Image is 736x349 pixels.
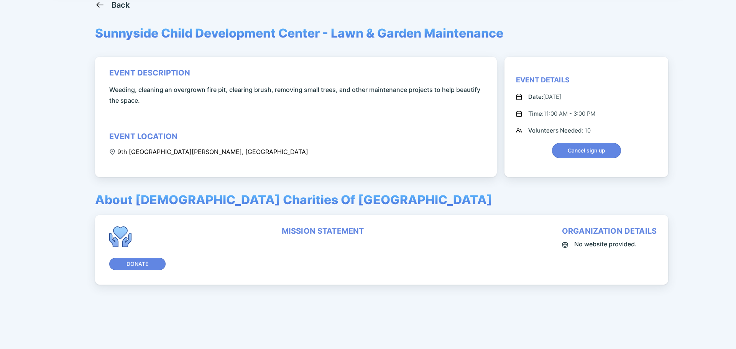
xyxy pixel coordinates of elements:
span: Cancel sign up [568,147,605,154]
span: Donate [127,260,148,268]
div: 11:00 AM - 3:00 PM [528,109,595,118]
div: 10 [528,126,591,135]
span: Time: [528,110,544,117]
button: Donate [109,258,166,270]
button: Cancel sign up [552,143,621,158]
span: Weeding, cleaning an overgrown fire pit, clearing brush, removing small trees, and other maintena... [109,84,485,106]
div: event description [109,68,191,77]
div: mission statement [282,226,364,236]
span: Volunteers Needed: [528,127,585,134]
div: 9th [GEOGRAPHIC_DATA][PERSON_NAME], [GEOGRAPHIC_DATA] [109,148,308,156]
span: Sunnyside Child Development Center - Lawn & Garden Maintenance [95,26,503,41]
span: Date: [528,93,543,100]
span: No website provided. [574,239,637,249]
div: Event Details [516,75,570,85]
div: organization details [562,226,657,236]
span: About [DEMOGRAPHIC_DATA] Charities Of [GEOGRAPHIC_DATA] [95,192,492,207]
div: event location [109,132,177,141]
div: [DATE] [528,92,561,102]
div: Back [112,0,130,10]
